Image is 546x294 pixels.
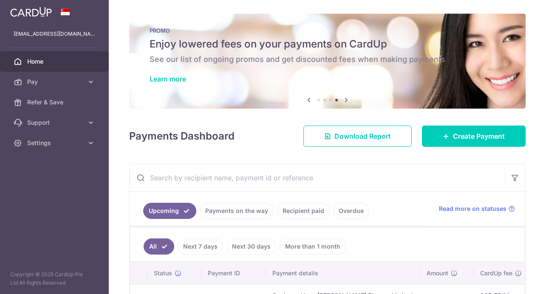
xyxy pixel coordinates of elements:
iframe: 打开一个小组件，您可以在其中找到更多信息 [493,269,538,290]
th: Payment ID [201,262,266,284]
span: Home [27,57,83,66]
span: Read more on statuses [439,204,506,213]
span: Support [27,118,83,127]
a: Payments on the way [200,203,274,219]
p: PROMO [150,27,505,34]
h6: See our list of ongoing promos and get discounted fees when making payments [150,54,505,64]
span: Status [154,269,172,277]
a: Read more on statuses [439,204,515,213]
a: Download Report [303,126,412,147]
span: Refer & Save [27,98,83,106]
span: Pay [27,78,83,86]
span: Settings [27,139,83,147]
p: [EMAIL_ADDRESS][DOMAIN_NAME] [14,30,95,38]
a: Upcoming [143,203,196,219]
a: Next 30 days [226,238,276,255]
span: Amount [427,269,448,277]
span: Download Report [334,131,391,141]
span: CardUp fee [480,269,512,277]
span: Create Payment [453,131,505,141]
a: Next 7 days [178,238,223,255]
img: Latest Promos banner [129,14,526,109]
input: Search by recipient name, payment id or reference [130,164,505,191]
h4: Payments Dashboard [129,129,235,144]
a: More than 1 month [280,238,346,255]
a: Recipient paid [277,203,330,219]
a: Learn more [150,75,186,83]
th: Payment details [266,262,420,284]
a: All [144,238,174,255]
a: Create Payment [422,126,526,147]
a: Overdue [333,203,369,219]
h5: Enjoy lowered fees on your payments on CardUp [150,37,505,51]
img: CardUp [10,7,52,17]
